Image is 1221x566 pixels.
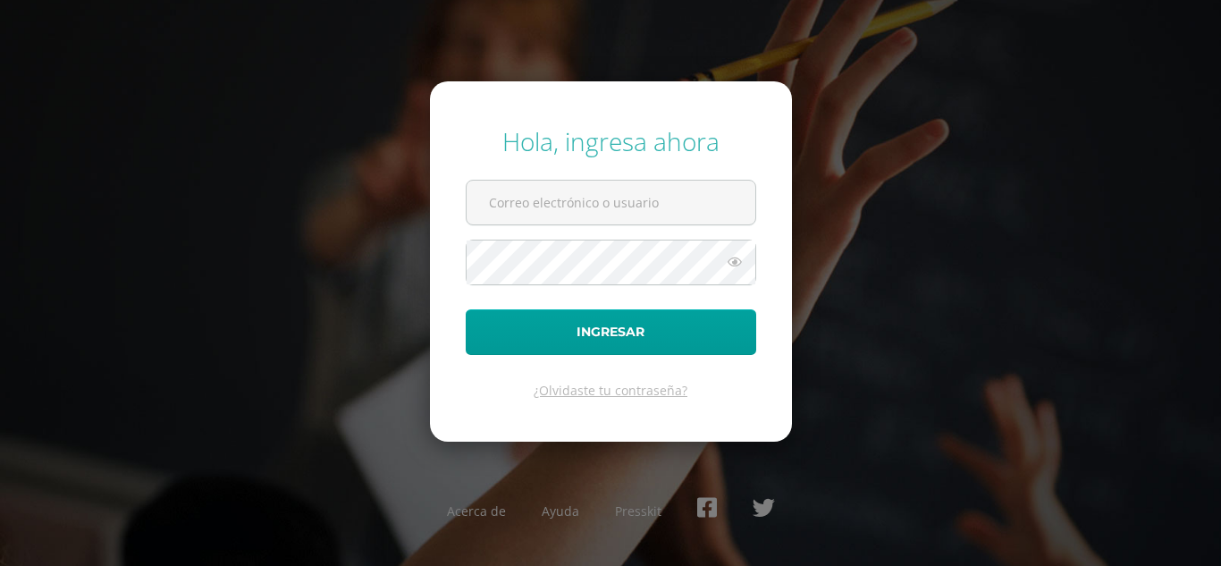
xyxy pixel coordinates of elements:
[447,503,506,520] a: Acerca de
[542,503,579,520] a: Ayuda
[466,124,756,158] div: Hola, ingresa ahora
[615,503,661,520] a: Presskit
[467,181,755,224] input: Correo electrónico o usuario
[534,382,687,399] a: ¿Olvidaste tu contraseña?
[466,309,756,355] button: Ingresar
